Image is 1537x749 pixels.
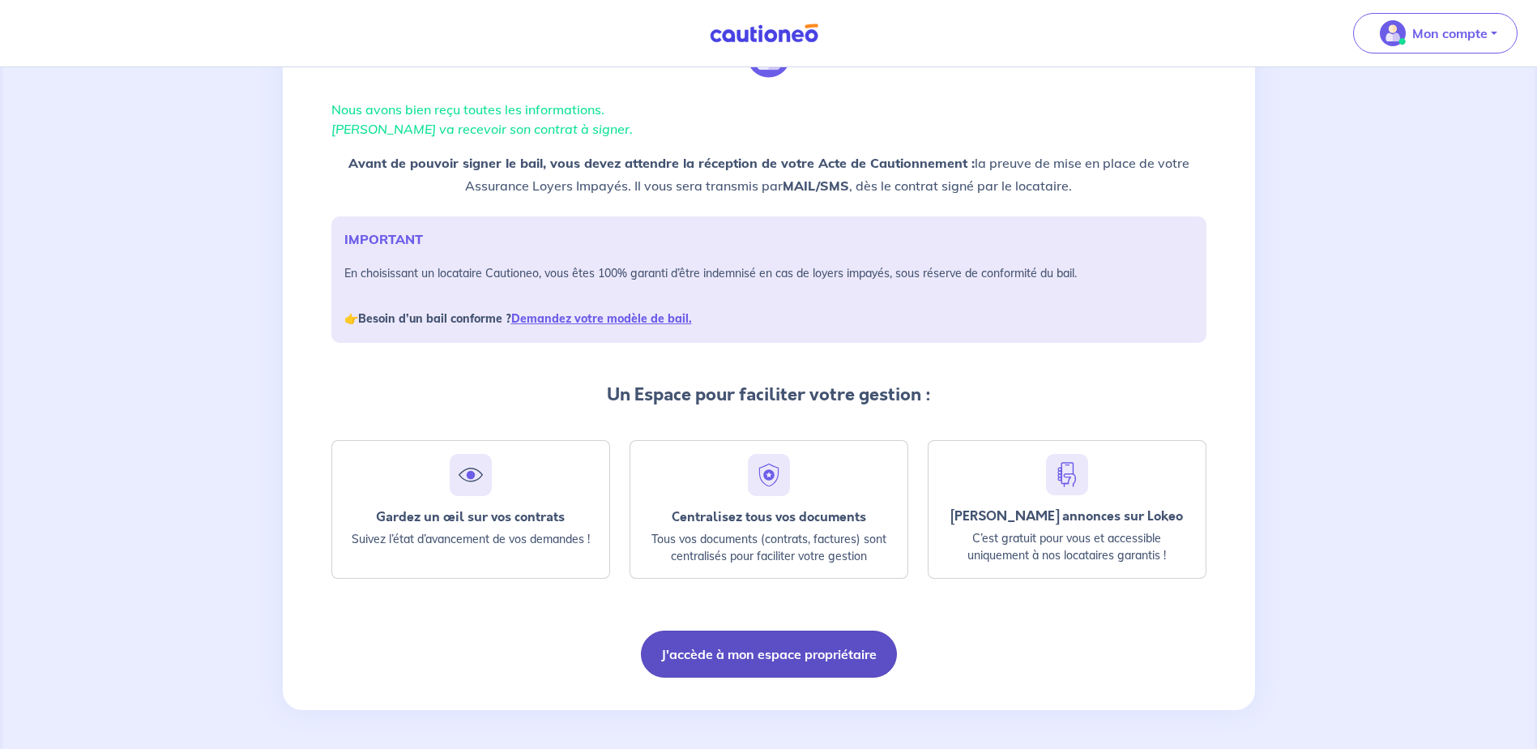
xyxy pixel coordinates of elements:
img: eye.svg [456,460,485,490]
p: En choisissant un locataire Cautioneo, vous êtes 100% garanti d’être indemnisé en cas de loyers i... [344,262,1193,330]
strong: IMPORTANT [344,231,423,247]
img: Cautioneo [703,24,825,44]
p: la preuve de mise en place de votre Assurance Loyers Impayés. Il vous sera transmis par , dès le ... [331,152,1206,197]
p: Nous avons bien reçu toutes les informations. [331,100,1206,139]
p: C’est gratuit pour vous et accessible uniquement à nos locataires garantis ! [941,530,1193,564]
a: Demandez votre modèle de bail. [511,311,692,326]
div: Centralisez tous vos documents [643,509,894,524]
img: hand-phone-blue.svg [1052,460,1082,489]
button: J'accède à mon espace propriétaire [641,631,897,678]
div: Gardez un œil sur vos contrats [345,509,596,524]
em: [PERSON_NAME] va recevoir son contrat à signer. [331,121,633,137]
img: security.svg [754,460,783,490]
p: Un Espace pour faciliter votre gestion : [331,382,1206,408]
strong: Avant de pouvoir signer le bail, vous devez attendre la réception de votre Acte de Cautionnement : [348,155,975,171]
p: Suivez l’état d’avancement de vos demandes ! [345,531,596,548]
div: [PERSON_NAME] annonces sur Lokeo [941,508,1193,524]
p: Tous vos documents (contrats, factures) sont centralisés pour faciliter votre gestion [643,531,894,565]
strong: Besoin d’un bail conforme ? [358,311,692,326]
img: illu_account_valid_menu.svg [1380,20,1406,46]
strong: MAIL/SMS [783,178,849,194]
p: Mon compte [1412,24,1488,43]
button: illu_account_valid_menu.svgMon compte [1353,13,1518,53]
